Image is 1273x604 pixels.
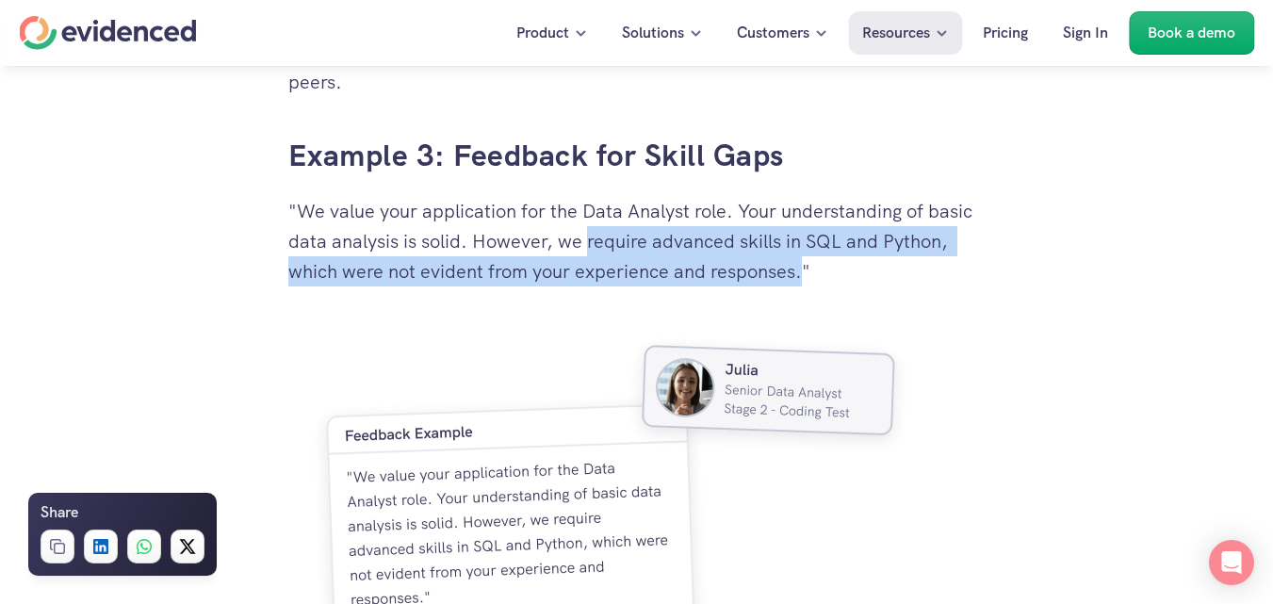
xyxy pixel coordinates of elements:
p: Customers [737,21,809,45]
a: Sign In [1049,11,1122,55]
a: Book a demo [1129,11,1254,55]
div: Open Intercom Messenger [1209,540,1254,585]
p: "We value your application for the Data Analyst role. Your understanding of basic data analysis i... [288,196,986,286]
p: Sign In [1063,21,1108,45]
a: Home [19,16,196,50]
h6: Share [41,500,78,525]
a: Pricing [969,11,1042,55]
p: Book a demo [1148,21,1235,45]
h3: Example 3: Feedback for Skill Gaps [288,135,986,177]
p: Product [516,21,569,45]
p: Solutions [622,21,684,45]
p: Resources [862,21,930,45]
p: Pricing [983,21,1028,45]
